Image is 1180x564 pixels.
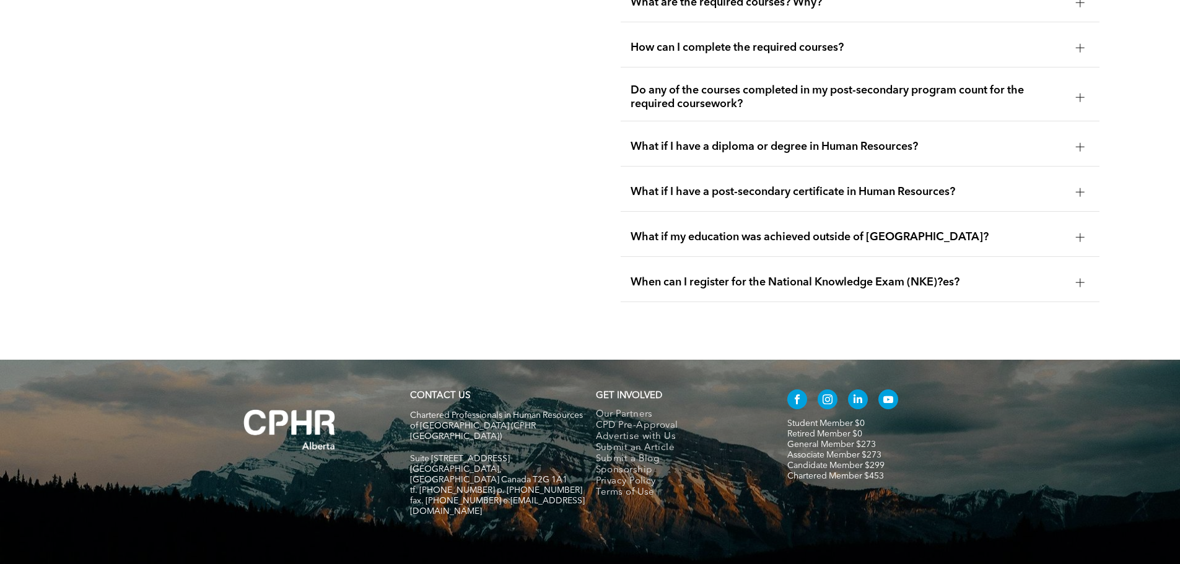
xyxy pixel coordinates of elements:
[596,443,761,454] a: Submit an Article
[787,472,884,480] a: Chartered Member $453
[631,140,1066,154] span: What if I have a diploma or degree in Human Resources?
[219,384,361,475] img: A white background with a few lines on it
[631,41,1066,54] span: How can I complete the required courses?
[787,430,862,438] a: Retired Member $0
[787,440,876,449] a: General Member $273
[596,420,761,432] a: CPD Pre-Approval
[596,454,761,465] a: Submit a Blog
[878,389,898,412] a: youtube
[410,411,583,441] span: Chartered Professionals in Human Resources of [GEOGRAPHIC_DATA] (CPHR [GEOGRAPHIC_DATA])
[848,389,868,412] a: linkedin
[410,497,585,516] span: fax. [PHONE_NUMBER] e:[EMAIL_ADDRESS][DOMAIN_NAME]
[787,389,807,412] a: facebook
[631,84,1066,111] span: Do any of the courses completed in my post-secondary program count for the required coursework?
[787,461,885,470] a: Candidate Member $299
[410,454,510,463] span: Suite [STREET_ADDRESS]
[410,391,470,401] a: CONTACT US
[596,487,761,498] a: Terms of Use
[410,486,582,495] span: tf. [PHONE_NUMBER] p. [PHONE_NUMBER]
[410,465,567,484] span: [GEOGRAPHIC_DATA], [GEOGRAPHIC_DATA] Canada T2G 1A1
[787,419,865,428] a: Student Member $0
[596,432,761,443] a: Advertise with Us
[631,185,1066,199] span: What if I have a post-secondary certificate in Human Resources?
[596,476,761,487] a: Privacy Policy
[596,391,662,401] span: GET INVOLVED
[631,230,1066,244] span: What if my education was achieved outside of [GEOGRAPHIC_DATA]?
[818,389,837,412] a: instagram
[596,465,761,476] a: Sponsorship
[631,275,1066,289] span: When can I register for the National Knowledge Exam (NKE)?es?
[787,451,881,459] a: Associate Member $273
[596,409,761,420] a: Our Partners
